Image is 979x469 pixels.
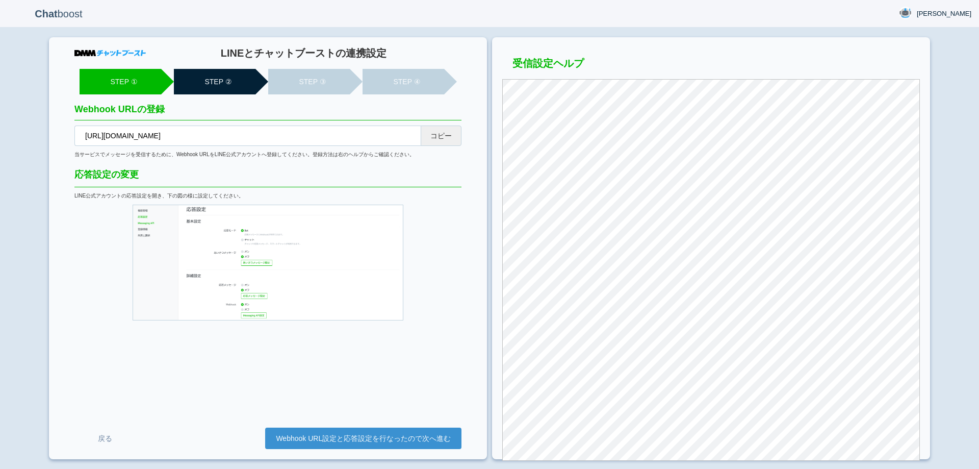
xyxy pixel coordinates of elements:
h2: Webhook URLの登録 [74,105,461,120]
span: [PERSON_NAME] [917,9,971,19]
a: Webhook URL設定と応答設定を行なったので次へ進む [265,428,461,449]
li: STEP ② [174,69,255,94]
h1: LINEとチャットブーストの連携設定 [146,47,461,59]
button: コピー [421,126,461,146]
div: 当サービスでメッセージを受信するために、Webhook URLをLINE公式アカウントへ登録してください。登録方法は右のヘルプからご確認ください。 [74,151,461,158]
li: STEP ④ [363,69,444,94]
b: Chat [35,8,57,19]
li: STEP ① [80,69,161,94]
a: 戻る [74,429,136,448]
img: User Image [899,7,912,19]
img: LINE公式アカウント応答設定 [133,205,403,320]
div: LINE公式アカウントの応答設定を開き、下の図の様に設定してください。 [74,192,461,200]
li: STEP ③ [268,69,350,94]
h3: 受信設定ヘルプ [502,58,920,74]
div: 応答設定の変更 [74,168,461,187]
p: boost [8,1,110,27]
img: DMMチャットブースト [74,50,146,56]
